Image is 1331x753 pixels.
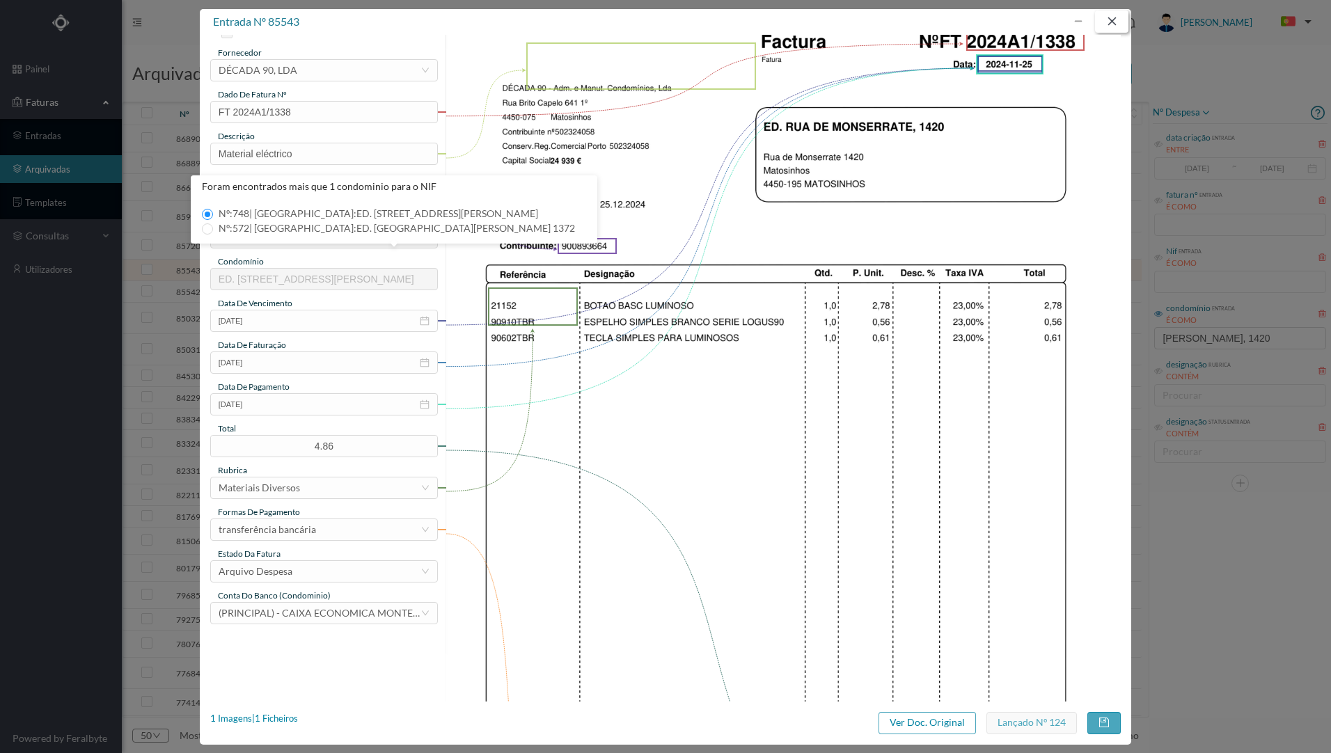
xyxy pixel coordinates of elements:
i: icon: down [421,567,430,576]
div: transferência bancária [219,519,316,540]
span: Nº: 748 | [GEOGRAPHIC_DATA]: ED. [STREET_ADDRESS][PERSON_NAME] [213,207,544,219]
div: DÉCADA 90, LDA [219,60,297,81]
button: Ver Doc. Original [879,712,976,734]
span: conta do banco (condominio) [218,590,331,601]
span: descrição [218,131,255,141]
i: icon: calendar [420,399,430,409]
span: data de pagamento [218,381,290,392]
i: icon: calendar [420,316,430,326]
span: rubrica [218,465,247,475]
span: NIF [218,173,232,183]
button: Lançado nº 124 [986,712,1077,734]
span: Formas de Pagamento [218,507,300,517]
i: icon: calendar [420,358,430,367]
span: estado da fatura [218,548,281,559]
button: PT [1270,11,1317,33]
span: fornecedor [218,47,262,58]
span: condomínio [218,256,264,267]
span: data de faturação [218,340,286,350]
i: icon: down [421,66,430,74]
span: total [218,423,236,434]
span: data de vencimento [218,298,292,308]
span: (PRINCIPAL) - CAIXA ECONOMICA MONTEPIO GERAL ([FINANCIAL_ID]) [219,607,542,619]
span: entrada nº 85543 [213,15,299,28]
span: dado de fatura nº [218,89,287,100]
div: Materiais Diversos [219,477,300,498]
div: 1 Imagens | 1 Ficheiros [210,712,298,726]
i: icon: down [421,484,430,492]
i: icon: down [421,525,430,534]
span: Nº: 572 | [GEOGRAPHIC_DATA]: ED. [GEOGRAPHIC_DATA][PERSON_NAME] 1372 [213,222,581,234]
div: Foram encontrados mais que 1 condominio para o NIF [191,175,597,198]
i: icon: down [421,609,430,617]
div: Arquivo Despesa [219,561,292,582]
